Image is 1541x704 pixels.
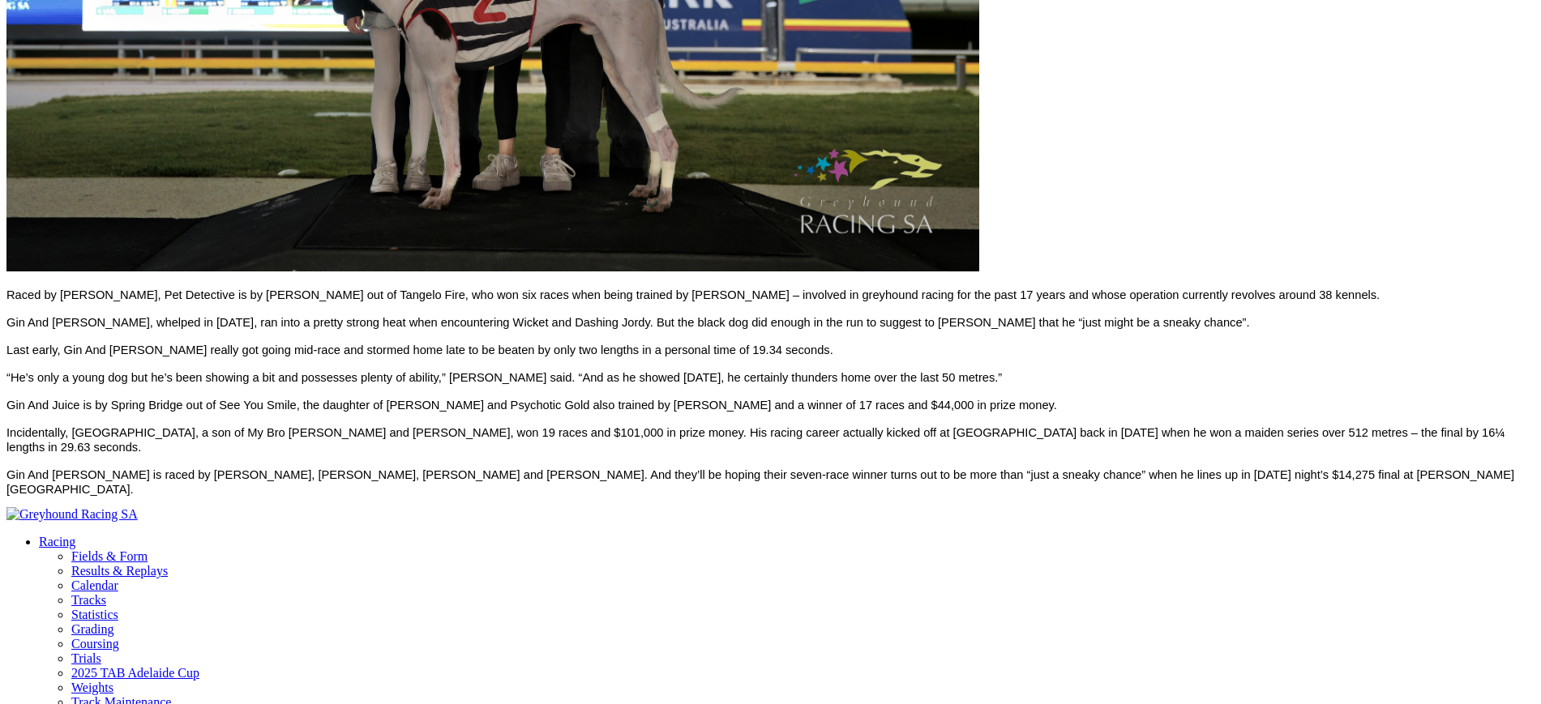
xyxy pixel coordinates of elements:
a: Tracks [71,593,106,607]
span: Gin And [PERSON_NAME], whelped in [DATE], ran into a pretty strong heat when encountering Wicket ... [6,316,1249,329]
a: Fields & Form [71,549,148,563]
span: Raced by [PERSON_NAME], Pet Detective is by [PERSON_NAME] out of Tangelo Fire, who won six races ... [6,288,1380,301]
span: Gin And [PERSON_NAME] is raced by [PERSON_NAME], [PERSON_NAME], [PERSON_NAME] and [PERSON_NAME]. ... [6,468,1514,496]
a: Racing [39,535,75,548]
a: Trials [71,651,101,665]
a: Grading [71,622,113,636]
a: Calendar [71,578,118,592]
a: Coursing [71,637,119,651]
span: “He’s only a young dog but he’s been showing a bit and possesses plenty of ability,” [PERSON_NAME... [6,371,1002,384]
span: Gin And Juice is by Spring Bridge out of See You Smile, the daughter of [PERSON_NAME] and Psychot... [6,399,1057,412]
a: Results & Replays [71,564,168,578]
span: Last early, Gin And [PERSON_NAME] really got going mid-race and stormed home late to be beaten by... [6,343,833,356]
a: Weights [71,681,113,694]
span: Incidentally, [GEOGRAPHIC_DATA], a son of My Bro [PERSON_NAME] and [PERSON_NAME], won 19 races an... [6,426,1505,454]
img: Greyhound Racing SA [6,507,138,522]
a: 2025 TAB Adelaide Cup [71,666,199,680]
a: Statistics [71,608,118,621]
